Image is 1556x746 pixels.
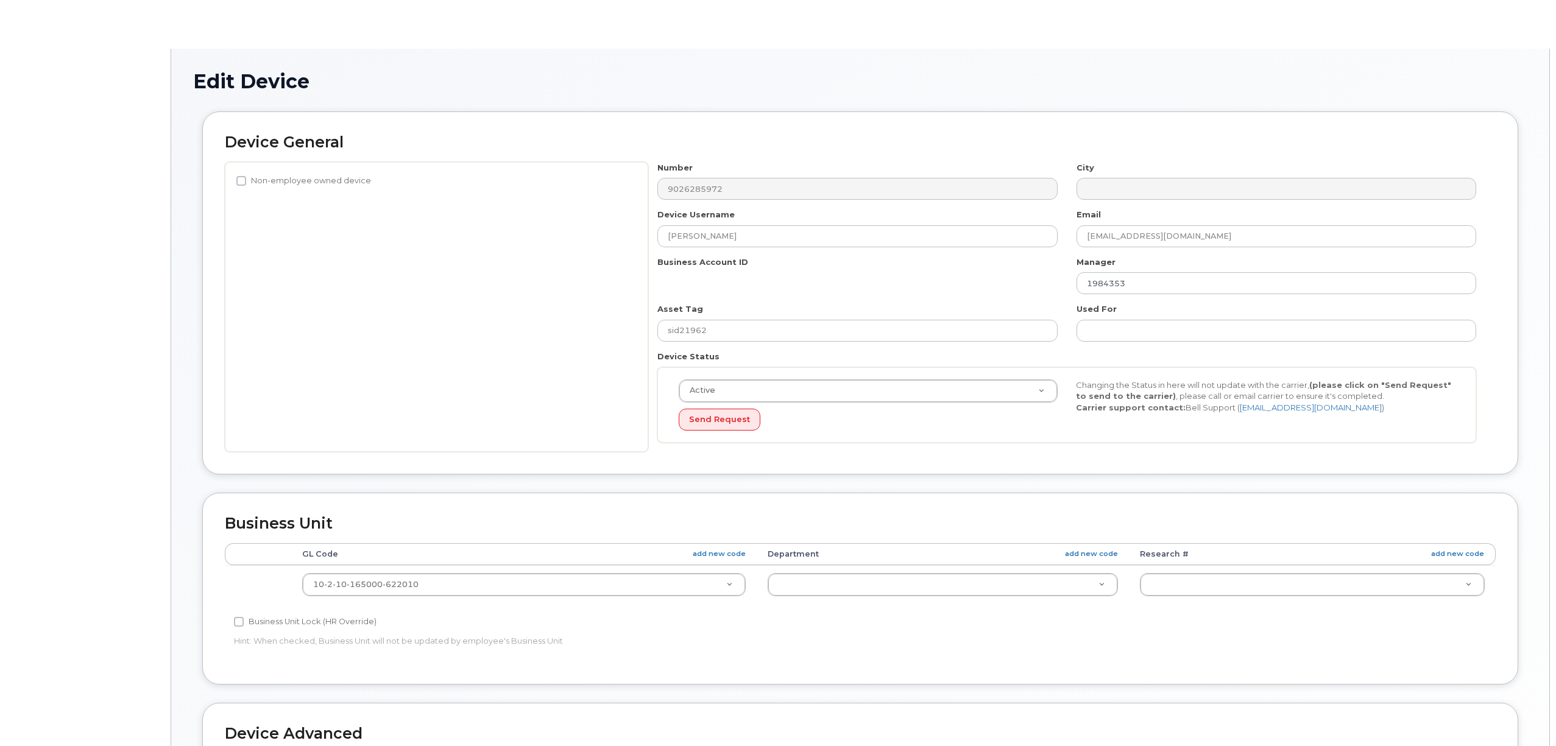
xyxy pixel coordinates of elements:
a: [EMAIL_ADDRESS][DOMAIN_NAME] [1240,403,1382,412]
a: add new code [693,549,746,559]
th: GL Code [291,543,757,565]
div: Changing the Status in here will not update with the carrier, , please call or email carrier to e... [1067,379,1464,413]
label: Email [1077,209,1101,220]
button: Send Request [679,409,760,431]
p: Hint: When checked, Business Unit will not be updated by employee's Business Unit [234,635,1063,647]
h2: Device General [225,134,1496,151]
a: add new code [1065,549,1118,559]
a: Active [679,380,1057,402]
strong: Carrier support contact: [1076,403,1186,412]
label: Used For [1077,303,1117,315]
input: Non-employee owned device [236,176,246,186]
th: Research # [1129,543,1496,565]
label: Business Account ID [657,256,748,268]
label: Asset Tag [657,303,703,315]
label: Device Status [657,351,720,362]
input: Select manager [1077,272,1476,294]
label: Number [657,162,693,174]
a: add new code [1431,549,1484,559]
span: 10-2-10-165000-622010 [313,580,419,589]
a: 10-2-10-165000-622010 [303,574,745,596]
h1: Edit Device [193,71,1527,92]
span: Active [682,385,715,396]
th: Department [757,543,1129,565]
label: Non-employee owned device [236,174,371,188]
label: Manager [1077,256,1116,268]
label: City [1077,162,1094,174]
h2: Device Advanced [225,725,1496,742]
input: Business Unit Lock (HR Override) [234,617,244,627]
h2: Business Unit [225,515,1496,532]
label: Device Username [657,209,735,220]
label: Business Unit Lock (HR Override) [234,614,377,629]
